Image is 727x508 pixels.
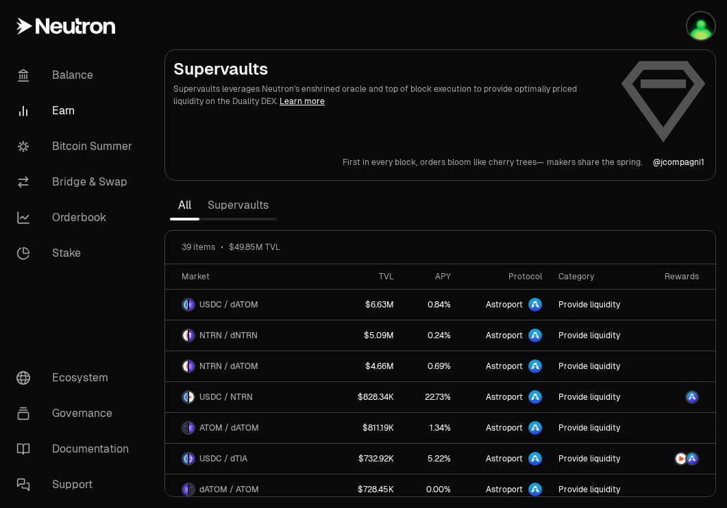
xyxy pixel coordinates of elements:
img: USDC Logo [183,299,188,310]
p: orders bloom like cherry trees— [420,157,544,168]
a: Provide liquidity [550,320,644,351]
img: dATOM Logo [183,484,188,495]
a: Documentation [5,431,148,467]
a: dATOM LogoATOM LogodATOM / ATOM [165,474,336,505]
img: dATOM Logo [189,361,194,372]
span: Astroport [486,484,523,495]
a: $732.92K [336,444,402,474]
a: Balance [5,58,148,93]
p: makers share the spring. [547,157,642,168]
a: Learn more [280,96,325,107]
a: Provide liquidity [550,351,644,381]
span: Astroport [486,330,523,341]
a: Provide liquidity [550,290,644,320]
a: $4.66M [336,351,402,381]
a: 0.00% [402,474,459,505]
a: All [170,192,199,219]
span: USDC / NTRN [199,392,253,403]
a: Bitcoin Summer [5,129,148,164]
div: Category [558,271,636,282]
a: $728.45K [336,474,402,505]
a: Stake [5,236,148,271]
span: NTRN / dATOM [199,361,258,372]
a: 0.69% [402,351,459,381]
a: $811.19K [336,413,402,443]
a: 0.24% [402,320,459,351]
a: USDC LogodTIA LogoUSDC / dTIA [165,444,336,474]
img: NTRN Logo [676,453,687,464]
div: Protocol [467,271,543,282]
a: ASTRO Logo [644,382,715,412]
a: 5.22% [402,444,459,474]
a: NTRN LogoASTRO Logo [644,444,715,474]
p: First in every block, [343,157,417,168]
img: ATOM Logo [183,422,188,433]
a: Provide liquidity [550,474,644,505]
a: NTRN LogodNTRN LogoNTRN / dNTRN [165,320,336,351]
a: Astroport [459,290,551,320]
a: Astroport [459,382,551,412]
a: Bridge & Swap [5,164,148,200]
a: $5.09M [336,320,402,351]
span: NTRN / dNTRN [199,330,258,341]
a: Astroport [459,320,551,351]
span: 39 items [182,242,215,253]
span: dATOM / ATOM [199,484,259,495]
img: dATOM Logo [189,299,194,310]
img: Atom Staking [687,12,715,40]
span: Astroport [486,422,523,433]
img: NTRN Logo [189,392,194,403]
span: USDC / dTIA [199,453,247,464]
div: TVL [344,271,393,282]
img: USDC Logo [183,392,188,403]
span: Astroport [486,361,523,372]
a: Provide liquidity [550,382,644,412]
img: dATOM Logo [189,422,194,433]
div: APY [410,271,451,282]
span: USDC / dATOM [199,299,258,310]
a: Earn [5,93,148,129]
span: $49.85M TVL [229,242,280,253]
a: Astroport [459,444,551,474]
a: $6.63M [336,290,402,320]
img: ASTRO Logo [687,453,698,464]
a: 0.84% [402,290,459,320]
h2: Supervaults [173,58,608,80]
span: Astroport [486,453,523,464]
span: Astroport [486,299,523,310]
img: ATOM Logo [189,484,194,495]
span: Astroport [486,392,523,403]
a: 1.34% [402,413,459,443]
a: Astroport [459,413,551,443]
img: NTRN Logo [183,330,188,341]
a: ATOM LogodATOM LogoATOM / dATOM [165,413,336,443]
a: First in every block,orders bloom like cherry trees—makers share the spring. [343,157,642,168]
img: NTRN Logo [183,361,188,372]
p: @ jcompagni1 [653,157,704,168]
a: NTRN LogodATOM LogoNTRN / dATOM [165,351,336,381]
a: Astroport [459,474,551,505]
img: USDC Logo [183,453,188,464]
a: Ecosystem [5,360,148,396]
a: Orderbook [5,200,148,236]
a: USDC LogoNTRN LogoUSDC / NTRN [165,382,336,412]
a: Governance [5,396,148,431]
a: Provide liquidity [550,444,644,474]
a: $828.34K [336,382,402,412]
img: dTIA Logo [189,453,194,464]
a: USDC LogodATOM LogoUSDC / dATOM [165,290,336,320]
p: Supervaults leverages Neutron's enshrined oracle and top of block execution to provide optimally ... [173,83,608,107]
a: Supervaults [199,192,277,219]
a: Astroport [459,351,551,381]
span: ATOM / dATOM [199,422,259,433]
img: ASTRO Logo [687,392,698,403]
div: Rewards [652,271,699,282]
div: Market [182,271,328,282]
a: 22.73% [402,382,459,412]
a: Support [5,467,148,503]
a: @jcompagni1 [653,157,704,168]
img: dNTRN Logo [189,330,194,341]
a: Provide liquidity [550,413,644,443]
